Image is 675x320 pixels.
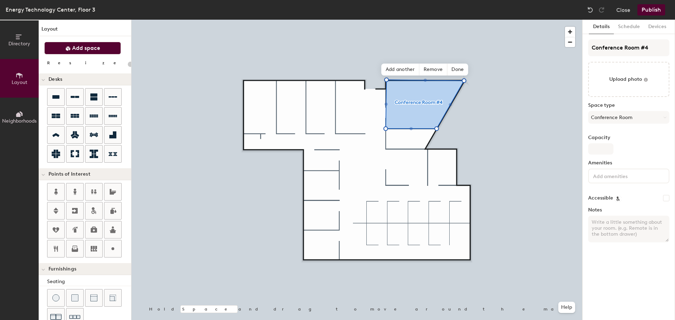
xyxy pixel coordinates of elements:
img: Couch (corner) [109,294,116,301]
span: Desks [49,77,62,82]
span: Layout [12,79,27,85]
span: Directory [8,41,30,47]
label: Accessible [588,195,613,201]
span: Points of Interest [49,171,90,177]
h1: Layout [39,25,131,36]
img: Undo [587,6,594,13]
button: Couch (corner) [104,289,122,307]
button: Help [558,302,575,313]
span: Add space [72,45,100,52]
span: Furnishings [49,266,76,272]
div: Energy Technology Center, Floor 3 [6,5,95,14]
div: Seating [47,278,131,286]
div: Resize [47,60,125,66]
label: Amenities [588,160,669,166]
label: Space type [588,103,669,108]
button: Add space [44,42,121,54]
button: Schedule [614,20,644,34]
label: Capacity [588,135,669,141]
button: Devices [644,20,670,34]
button: Conference Room [588,111,669,124]
input: Add amenities [592,171,655,180]
span: Done [447,64,468,76]
span: Neighborhoods [2,118,37,124]
span: Add another [381,64,419,76]
label: Notes [588,207,669,213]
button: Publish [637,4,665,15]
img: Cushion [71,294,78,301]
span: Remove [419,64,448,76]
button: Upload photo [588,62,669,97]
img: Couch (middle) [90,294,97,301]
img: Redo [598,6,605,13]
img: Stool [52,294,59,301]
button: Details [589,20,614,34]
button: Close [616,4,630,15]
button: Stool [47,289,65,307]
button: Cushion [66,289,84,307]
button: Couch (middle) [85,289,103,307]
